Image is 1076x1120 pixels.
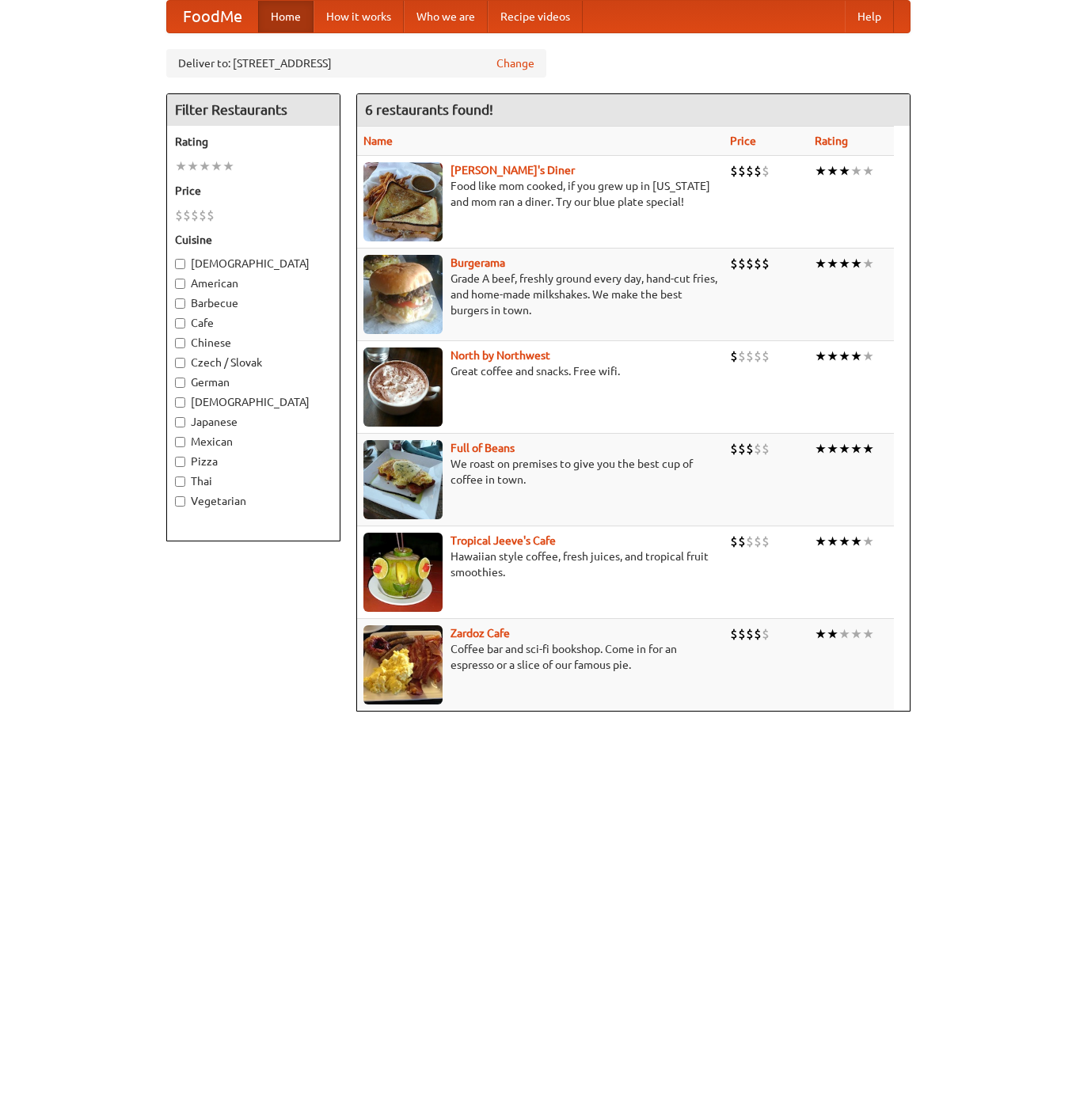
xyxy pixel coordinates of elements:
[166,49,546,78] div: Deliver to: [STREET_ADDRESS]
[838,533,850,550] li: ★
[815,533,827,550] li: ★
[363,625,443,704] img: zardoz.jpg
[175,358,185,368] input: Czech / Slovak
[827,440,838,457] li: ★
[175,158,187,175] li: ★
[175,454,332,469] label: Pizza
[730,533,738,550] li: $
[815,347,827,365] li: ★
[451,256,505,269] b: Burgerama
[404,1,488,32] a: Who we are
[754,625,762,643] li: $
[838,255,850,272] li: ★
[827,347,838,365] li: ★
[451,349,550,362] a: North by Northwest
[746,625,754,643] li: $
[451,534,556,547] b: Tropical Jeeve's Cafe
[762,162,770,180] li: $
[187,158,199,175] li: ★
[730,162,738,180] li: $
[746,162,754,180] li: $
[207,207,215,224] li: $
[175,315,332,331] label: Cafe
[488,1,583,32] a: Recipe videos
[746,347,754,365] li: $
[258,1,314,32] a: Home
[730,255,738,272] li: $
[175,476,185,487] input: Thai
[730,625,738,643] li: $
[730,135,756,147] a: Price
[175,279,185,289] input: American
[496,55,534,71] a: Change
[850,162,862,180] li: ★
[175,374,332,390] label: German
[365,102,493,117] ng-pluralize: 6 restaurants found!
[838,162,850,180] li: ★
[363,162,443,241] img: sallys.jpg
[222,158,234,175] li: ★
[175,259,185,269] input: [DEMOGRAPHIC_DATA]
[175,417,185,427] input: Japanese
[363,347,443,427] img: north.jpg
[199,158,211,175] li: ★
[862,533,874,550] li: ★
[754,533,762,550] li: $
[175,414,332,430] label: Japanese
[815,440,827,457] li: ★
[175,232,332,248] h5: Cuisine
[754,162,762,180] li: $
[815,255,827,272] li: ★
[451,627,510,640] a: Zardoz Cafe
[363,271,717,318] p: Grade A beef, freshly ground every day, hand-cut fries, and home-made milkshakes. We make the bes...
[754,255,762,272] li: $
[363,549,717,580] p: Hawaiian style coffee, fresh juices, and tropical fruit smoothies.
[363,456,717,488] p: We roast on premises to give you the best cup of coffee in town.
[815,625,827,643] li: ★
[363,440,443,519] img: beans.jpg
[746,255,754,272] li: $
[738,440,746,457] li: $
[762,533,770,550] li: $
[827,625,838,643] li: ★
[175,207,183,224] li: $
[175,493,332,509] label: Vegetarian
[175,338,185,348] input: Chinese
[191,207,199,224] li: $
[175,183,332,199] h5: Price
[363,255,443,334] img: burgerama.jpg
[175,473,332,489] label: Thai
[838,625,850,643] li: ★
[862,440,874,457] li: ★
[363,135,393,147] a: Name
[175,457,185,467] input: Pizza
[175,496,185,507] input: Vegetarian
[827,533,838,550] li: ★
[850,625,862,643] li: ★
[862,625,874,643] li: ★
[762,440,770,457] li: $
[838,347,850,365] li: ★
[730,440,738,457] li: $
[738,625,746,643] li: $
[175,397,185,408] input: [DEMOGRAPHIC_DATA]
[730,347,738,365] li: $
[815,135,848,147] a: Rating
[850,255,862,272] li: ★
[211,158,222,175] li: ★
[363,178,717,210] p: Food like mom cooked, if you grew up in [US_STATE] and mom ran a diner. Try our blue plate special!
[746,533,754,550] li: $
[862,255,874,272] li: ★
[175,355,332,370] label: Czech / Slovak
[827,255,838,272] li: ★
[827,162,838,180] li: ★
[738,533,746,550] li: $
[175,318,185,328] input: Cafe
[850,533,862,550] li: ★
[738,347,746,365] li: $
[850,440,862,457] li: ★
[451,164,575,177] a: [PERSON_NAME]'s Diner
